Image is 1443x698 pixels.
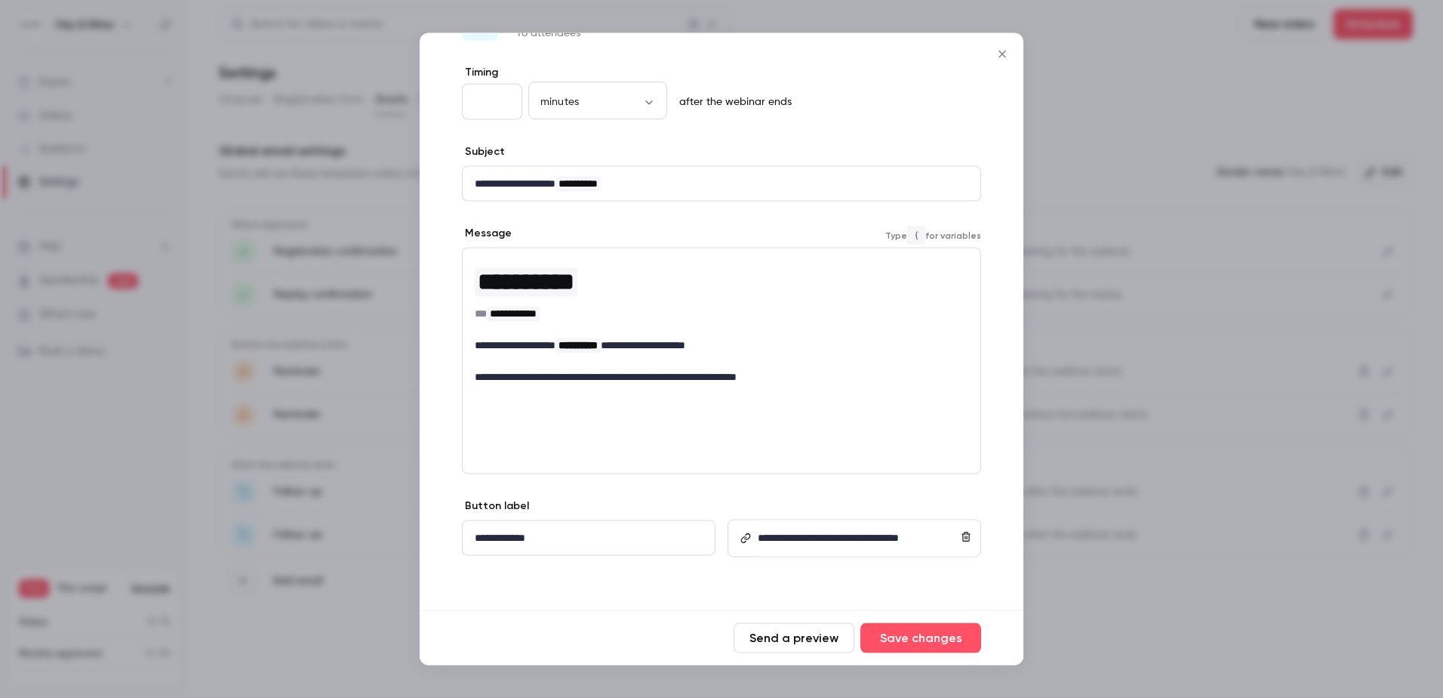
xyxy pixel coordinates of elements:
div: editor [463,167,980,201]
code: { [907,226,925,244]
button: Close [987,39,1017,69]
label: Subject [462,144,505,159]
label: Timing [462,65,981,80]
p: after the webinar ends [673,94,792,110]
div: minutes [528,94,667,109]
label: Button label [462,499,529,514]
div: editor [752,521,980,556]
button: Send a preview [734,623,854,653]
p: To attendees [516,26,635,41]
button: Save changes [860,623,981,653]
div: editor [463,249,980,394]
span: Type for variables [885,226,981,244]
label: Message [462,226,512,241]
div: editor [463,521,715,555]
